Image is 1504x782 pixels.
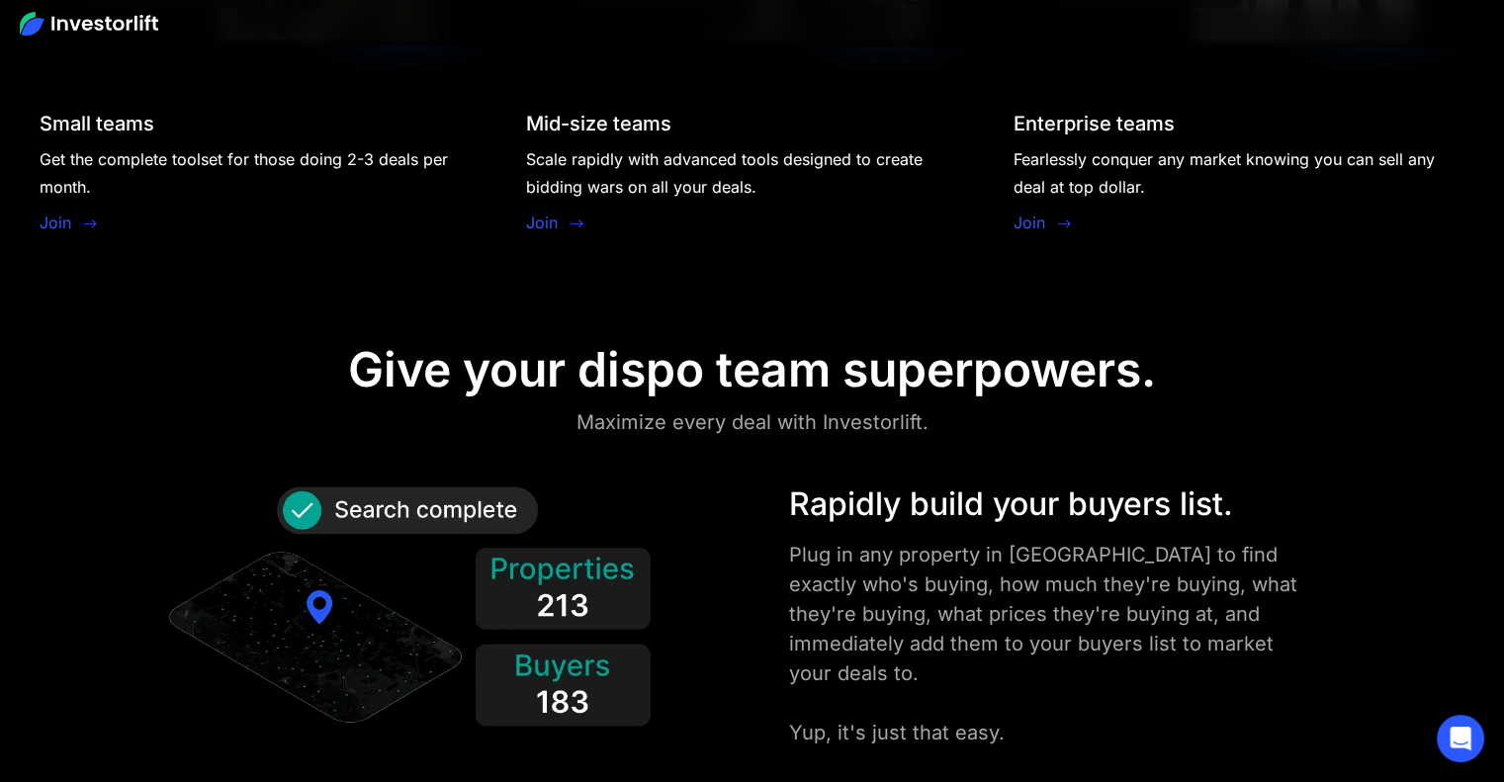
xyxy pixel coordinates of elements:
div: Maximize every deal with Investorlift. [576,406,929,438]
div: Open Intercom Messenger [1437,715,1484,762]
div: Small teams [40,112,154,135]
a: Join [526,211,558,234]
div: Enterprise teams [1014,112,1175,135]
div: Get the complete toolset for those doing 2-3 deals per month. [40,145,490,201]
a: Join [40,211,71,234]
div: Plug in any property in [GEOGRAPHIC_DATA] to find exactly who's buying, how much they're buying, ... [789,540,1311,747]
a: Join [1014,211,1045,234]
div: Mid-size teams [526,112,671,135]
div: Rapidly build your buyers list. [789,480,1311,528]
div: Scale rapidly with advanced tools designed to create bidding wars on all your deals. [526,145,977,201]
div: Give your dispo team superpowers. [348,341,1156,398]
div: Fearlessly conquer any market knowing you can sell any deal at top dollar. [1014,145,1464,201]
